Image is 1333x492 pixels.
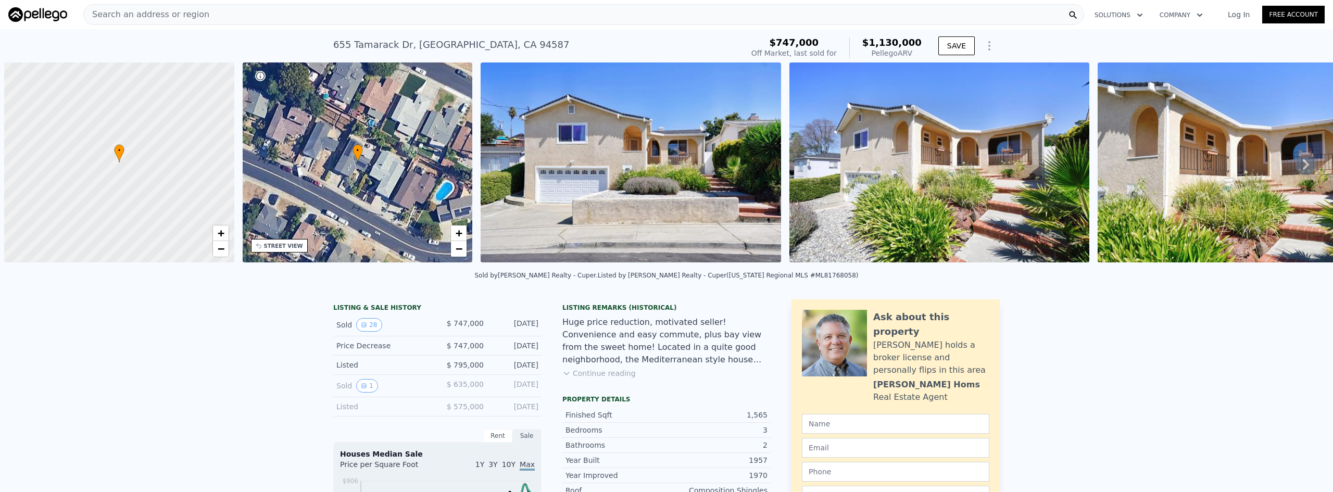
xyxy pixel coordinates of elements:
[666,470,768,481] div: 1970
[475,272,598,279] div: Sold by [PERSON_NAME] Realty - Cuper .
[456,226,462,239] span: +
[873,339,989,376] div: [PERSON_NAME] holds a broker license and personally flips in this area
[1215,9,1262,20] a: Log In
[451,241,467,257] a: Zoom out
[1262,6,1325,23] a: Free Account
[114,144,124,162] div: •
[1086,6,1151,24] button: Solutions
[492,379,538,393] div: [DATE]
[456,242,462,255] span: −
[512,429,542,443] div: Sale
[565,470,666,481] div: Year Improved
[802,414,989,434] input: Name
[873,379,980,391] div: [PERSON_NAME] Homs
[342,477,358,485] tspan: $906
[802,438,989,458] input: Email
[562,368,636,379] button: Continue reading
[447,342,484,350] span: $ 747,000
[562,304,771,312] div: Listing Remarks (Historical)
[217,242,224,255] span: −
[562,316,771,366] div: Huge price reduction, motivated seller! Convenience and easy commute, plus bay view from the swee...
[333,304,542,314] div: LISTING & SALE HISTORY
[340,459,437,476] div: Price per Square Foot
[938,36,975,55] button: SAVE
[114,146,124,155] span: •
[666,455,768,465] div: 1957
[562,395,771,403] div: Property details
[353,146,363,155] span: •
[84,8,209,21] span: Search an address or region
[336,360,429,370] div: Listed
[356,379,378,393] button: View historical data
[1151,6,1211,24] button: Company
[492,401,538,412] div: [DATE]
[488,460,497,469] span: 3Y
[8,7,67,22] img: Pellego
[873,391,948,403] div: Real Estate Agent
[447,361,484,369] span: $ 795,000
[333,37,569,52] div: 655 Tamarack Dr , [GEOGRAPHIC_DATA] , CA 94587
[451,225,467,241] a: Zoom in
[862,48,922,58] div: Pellego ARV
[336,318,429,332] div: Sold
[502,460,515,469] span: 10Y
[789,62,1089,262] img: Sale: 2386951 Parcel: 33847572
[336,401,429,412] div: Listed
[447,380,484,388] span: $ 635,000
[213,225,229,241] a: Zoom in
[353,144,363,162] div: •
[862,37,922,48] span: $1,130,000
[598,272,859,279] div: Listed by [PERSON_NAME] Realty - Cuper ([US_STATE] Regional MLS #ML81768058)
[979,35,1000,56] button: Show Options
[340,449,535,459] div: Houses Median Sale
[565,440,666,450] div: Bathrooms
[447,319,484,327] span: $ 747,000
[336,379,429,393] div: Sold
[492,360,538,370] div: [DATE]
[213,241,229,257] a: Zoom out
[481,62,781,262] img: Sale: 2386951 Parcel: 33847572
[666,410,768,420] div: 1,565
[483,429,512,443] div: Rent
[873,310,989,339] div: Ask about this property
[565,425,666,435] div: Bedrooms
[492,318,538,332] div: [DATE]
[217,226,224,239] span: +
[520,460,535,471] span: Max
[336,340,429,351] div: Price Decrease
[666,425,768,435] div: 3
[475,460,484,469] span: 1Y
[802,462,989,482] input: Phone
[666,440,768,450] div: 2
[751,48,837,58] div: Off Market, last sold for
[565,410,666,420] div: Finished Sqft
[565,455,666,465] div: Year Built
[356,318,382,332] button: View historical data
[264,242,303,250] div: STREET VIEW
[492,340,538,351] div: [DATE]
[770,37,819,48] span: $747,000
[447,402,484,411] span: $ 575,000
